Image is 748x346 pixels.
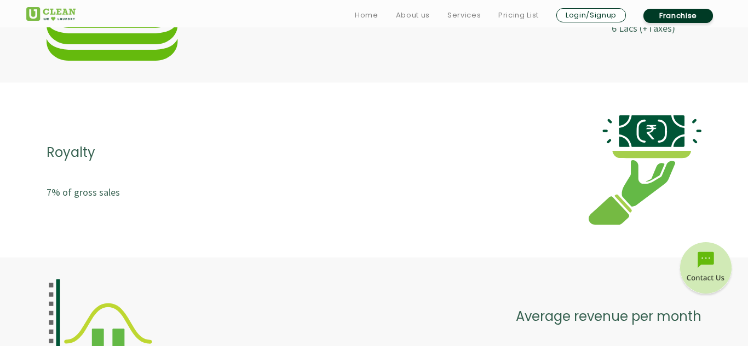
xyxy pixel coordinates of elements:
a: Pricing List [498,9,539,22]
img: UClean Laundry and Dry Cleaning [26,7,76,21]
a: Services [447,9,481,22]
p: Royalty [47,138,120,166]
p: 6 Lacs (+Taxes) [612,19,701,38]
a: Home [355,9,378,22]
a: Franchise [643,9,713,23]
a: Login/Signup [556,8,626,22]
img: contact-btn [678,242,733,297]
p: Average revenue per month [516,302,701,330]
img: investment-img [589,115,701,225]
p: 7% of gross sales [47,183,120,202]
a: About us [396,9,430,22]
